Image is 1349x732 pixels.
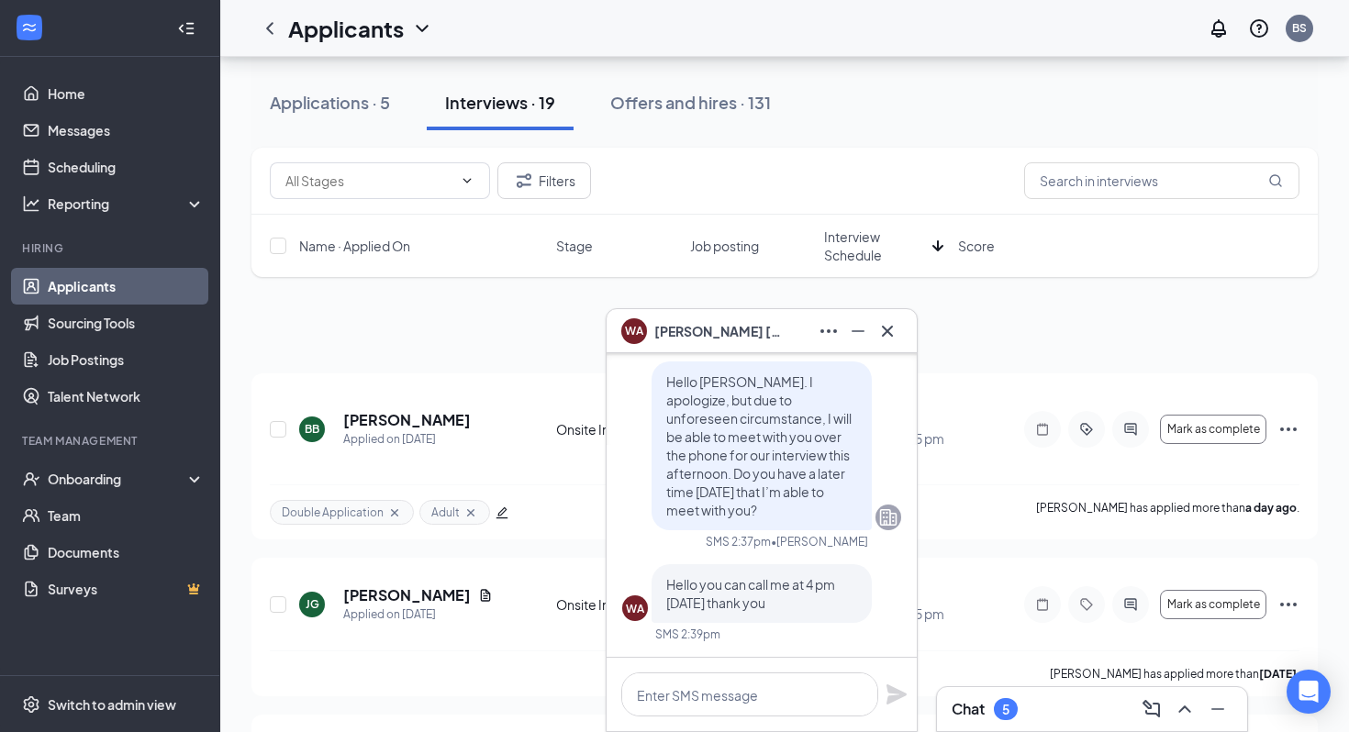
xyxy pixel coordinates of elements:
a: Talent Network [48,378,205,415]
svg: ActiveChat [1120,422,1142,437]
svg: Minimize [847,320,869,342]
div: Hiring [22,240,201,256]
button: ComposeMessage [1137,694,1166,724]
button: Mark as complete [1160,590,1266,619]
h1: Applicants [288,13,404,44]
h5: [PERSON_NAME] [343,585,471,605]
a: Scheduling [48,149,205,185]
div: Onboarding [48,470,189,488]
div: Applied on [DATE] [343,605,493,624]
span: Stage [556,237,593,255]
p: [PERSON_NAME] has applied more than . [1050,666,1299,682]
div: Team Management [22,433,201,449]
svg: Note [1031,422,1054,437]
span: edit [496,506,508,519]
div: Onsite Interview [556,595,679,614]
a: Messages [48,112,205,149]
div: Reporting [48,194,206,213]
svg: UserCheck [22,470,40,488]
div: BB [305,421,319,437]
svg: Cross [387,505,402,520]
span: Name · Applied On [299,237,410,255]
svg: ChevronUp [1174,698,1196,720]
span: Hello you can call me at 4 pm [DATE] thank you [666,576,835,611]
button: Minimize [1203,694,1232,724]
a: Sourcing Tools [48,305,205,341]
div: BS [1292,20,1307,36]
span: [PERSON_NAME] [PERSON_NAME] [654,321,783,341]
span: Mark as complete [1167,598,1260,611]
svg: Ellipses [818,320,840,342]
svg: Collapse [177,19,195,38]
div: WA [626,601,644,616]
svg: MagnifyingGlass [1268,173,1283,188]
div: Interviews · 19 [445,91,555,114]
svg: ChevronDown [460,173,474,188]
button: Cross [873,316,902,346]
button: Minimize [843,316,873,346]
input: All Stages [285,171,452,191]
button: Mark as complete [1160,415,1266,444]
svg: Cross [876,320,898,342]
button: Filter Filters [497,162,591,199]
div: Offers and hires · 131 [610,91,771,114]
a: Job Postings [48,341,205,378]
span: Mark as complete [1167,423,1260,436]
b: a day ago [1245,501,1297,515]
span: Adult [431,505,460,520]
svg: Tag [1076,597,1098,612]
span: • [PERSON_NAME] [771,534,868,549]
span: Job posting [690,237,759,255]
svg: Minimize [1207,698,1229,720]
span: Interview Schedule [824,227,925,264]
svg: Document [478,588,493,603]
svg: Ellipses [1277,418,1299,440]
a: SurveysCrown [48,571,205,607]
svg: Filter [513,170,535,192]
button: ChevronUp [1170,694,1199,724]
div: JG [306,596,319,612]
b: [DATE] [1259,667,1297,681]
svg: Notifications [1208,17,1230,39]
p: [PERSON_NAME] has applied more than . [1036,500,1299,525]
svg: Ellipses [1277,593,1299,616]
a: Home [48,75,205,112]
span: Double Application [282,505,384,520]
svg: Settings [22,695,40,714]
button: Ellipses [814,316,843,346]
svg: Analysis [22,194,40,213]
svg: WorkstreamLogo [20,18,39,37]
svg: ArrowDown [927,235,949,257]
svg: Cross [463,505,478,520]
div: SMS 2:37pm [706,534,771,549]
svg: Company [877,506,899,528]
a: Team [48,497,205,534]
input: Search in interviews [1024,162,1299,199]
span: Score [958,237,995,255]
svg: ComposeMessage [1141,698,1163,720]
h3: Chat [952,699,985,719]
div: Applied on [DATE] [343,430,471,449]
div: SMS 2:39pm [655,627,720,642]
svg: ChevronLeft [259,17,281,39]
div: Applications · 5 [270,91,390,114]
svg: ChevronDown [411,17,433,39]
a: Applicants [48,268,205,305]
div: Switch to admin view [48,695,176,714]
svg: ActiveTag [1076,422,1098,437]
div: Onsite Interview [556,420,679,438]
div: Open Intercom Messenger [1287,670,1331,714]
svg: QuestionInfo [1248,17,1270,39]
a: Documents [48,534,205,571]
h5: [PERSON_NAME] [343,410,471,430]
svg: Note [1031,597,1054,612]
svg: ActiveChat [1120,597,1142,612]
div: 5 [1002,702,1009,717]
span: Hello [PERSON_NAME]. I apologize, but due to unforeseen circumstance, I will be able to meet with... [666,373,852,518]
svg: Plane [886,683,908,705]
